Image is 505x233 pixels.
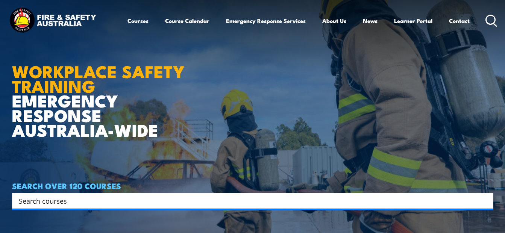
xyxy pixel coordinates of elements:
[363,12,378,30] a: News
[19,195,477,206] input: Search input
[127,12,149,30] a: Courses
[226,12,306,30] a: Emergency Response Services
[12,45,196,137] h1: EMERGENCY RESPONSE AUSTRALIA-WIDE
[394,12,432,30] a: Learner Portal
[322,12,346,30] a: About Us
[449,12,470,30] a: Contact
[165,12,209,30] a: Course Calendar
[12,182,493,190] h4: SEARCH OVER 120 COURSES
[480,195,491,206] button: Search magnifier button
[20,195,478,206] form: Search form
[12,58,185,98] strong: WORKPLACE SAFETY TRAINING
